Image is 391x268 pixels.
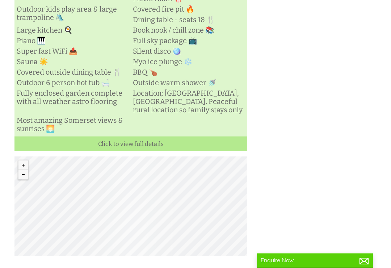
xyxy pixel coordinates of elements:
button: Zoom in [18,161,28,170]
li: Most amazing Somerset views & sunrises 🌅 [14,116,131,134]
li: Covered fire pit 🔥 [131,4,247,15]
li: Fully enclosed garden complete with all weather astro flooring [14,88,131,107]
button: Zoom out [18,170,28,180]
li: Silent disco 🪩 [131,46,247,57]
li: BBQ 🍗 [131,67,247,78]
li: Outdoor 6 person hot tub 🛁 [14,78,131,88]
p: Enquire Now [261,257,369,264]
li: Covered outside dining table 🍴 [14,67,131,78]
li: Location; [GEOGRAPHIC_DATA], [GEOGRAPHIC_DATA]. Peaceful rural location so family stays only [131,88,247,116]
li: Outdoor kids play area & large trampoline 🛝 [14,4,131,23]
li: Piano 🎹 [14,36,131,46]
li: Full sky package 📺 [131,36,247,46]
canvas: Map [14,157,247,256]
li: Super fast WiFi 📤 [14,46,131,57]
li: Large kitchen 🍳 [14,25,131,36]
li: Book nook / chill zone 📚 [131,25,247,36]
li: Myo ice plunge ❄️ [131,57,247,67]
li: Outside warm shower 🚿 [131,78,247,88]
li: Dining table - seats 18 🍴 [131,15,247,25]
a: Click to view full details [14,137,247,151]
li: Sauna ☀️ [14,57,131,67]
